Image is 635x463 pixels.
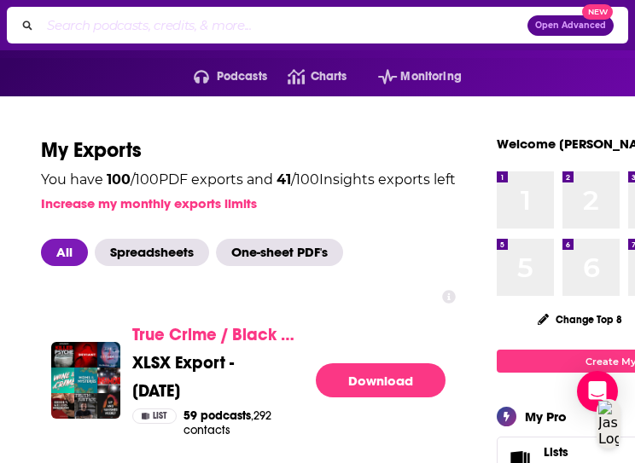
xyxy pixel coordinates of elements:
span: All [41,239,88,266]
img: Hidden Killers With Tony Brueski | True Crime News & Commentary [51,393,77,419]
span: New [582,4,613,20]
span: xlsx [132,352,171,373]
button: Increase my monthly exports limits [41,195,257,211]
button: One-sheet PDF's [216,239,350,266]
div: My Pro [525,408,567,425]
button: open menu [358,63,462,90]
a: Download [316,363,446,397]
span: Lists [544,444,568,460]
div: You have / 100 PDF exports and / 100 Insights exports left [41,171,456,189]
button: Change Top 8 [527,309,632,330]
h1: My Exports [41,137,456,164]
input: Search podcasts, credits, & more... [40,12,527,39]
a: True Crime / Black Dahlia [132,324,296,345]
button: Open AdvancedNew [527,15,614,36]
img: Wine & Crime [51,368,77,393]
img: The Lab Detective | Tortoise Investigates [97,342,123,368]
span: 100 [107,171,131,188]
img: Truth & Justice with Bob Ruff [74,393,100,419]
span: List [153,412,167,420]
div: Open Intercom Messenger [577,371,618,412]
div: [DATE] [132,380,234,402]
img: Infamous [97,368,123,393]
button: All [41,239,95,266]
span: Spreadsheets [95,239,209,266]
button: Spreadsheets [95,239,216,266]
span: 59 podcasts [184,408,251,423]
a: Charts [267,63,347,90]
img: Moms and Mysteries: A True Crime Podcast [74,368,100,393]
img: Killer Psyche [51,342,77,368]
span: Open Advanced [535,21,606,30]
span: Monitoring [400,65,461,89]
a: 59 podcasts,292 contacts [184,408,304,437]
button: open menu [173,63,267,90]
img: DEVIANT [74,342,100,368]
img: Up and Vanished Weekly [97,393,123,419]
span: Charts [311,65,347,89]
span: 41 [277,171,291,188]
div: export - [132,352,234,373]
div: Search podcasts, credits, & more... [7,7,628,43]
span: Podcasts [217,65,267,89]
span: One-sheet PDF's [216,239,343,266]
